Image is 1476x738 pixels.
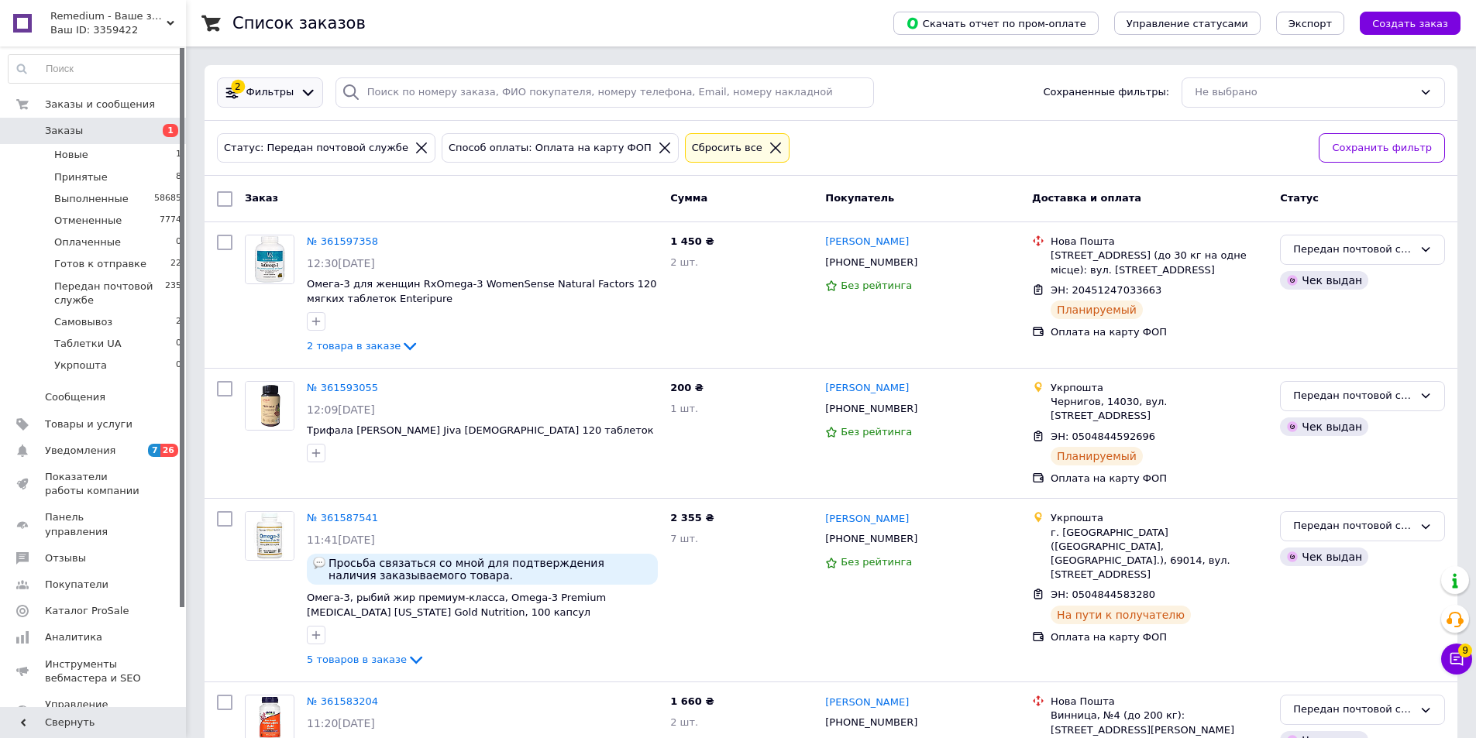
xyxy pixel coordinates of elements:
[176,148,181,162] span: 1
[670,695,714,707] span: 1 660 ₴
[1441,644,1472,674] button: Чат с покупателем9
[176,359,181,372] span: 0
[307,424,654,436] a: Трифала [PERSON_NAME] Jiva [DEMOGRAPHIC_DATA] 120 таблеток
[825,192,894,204] span: Покупатель
[1051,472,1268,486] div: Оплата на карту ФОП
[246,382,294,430] img: Фото товару
[148,444,160,457] span: 7
[9,55,182,83] input: Поиск
[670,235,714,247] span: 1 450 ₴
[54,280,165,307] span: Передан почтовой службе
[1276,12,1344,35] button: Экспорт
[822,399,920,419] div: [PHONE_NUMBER]
[45,578,108,592] span: Покупатели
[307,235,378,247] a: № 361597358
[45,630,102,644] span: Аналитика
[54,170,108,184] span: Принятые
[165,280,181,307] span: 235
[906,16,1086,30] span: Скачать отчет по пром-оплате
[231,80,245,94] div: 2
[1195,84,1413,101] div: Не выбрано
[313,557,325,569] img: :speech_balloon:
[1051,606,1191,624] div: На пути к получателю
[45,417,132,431] span: Товары и услуги
[1127,18,1248,29] span: Управление статусами
[1043,85,1169,100] span: Сохраненные фильтры:
[45,444,115,458] span: Уведомления
[1051,381,1268,395] div: Укрпошта
[1051,511,1268,525] div: Укрпошта
[841,280,912,291] span: Без рейтинга
[1280,417,1368,436] div: Чек выдан
[307,340,419,352] a: 2 товара в заказе
[45,657,143,685] span: Инструменты вебмастера и SEO
[1319,133,1445,163] button: Сохранить фильтр
[54,359,107,372] span: Укрпошта
[232,14,366,33] h1: Список заказов
[50,9,167,23] span: Remedium - Ваше здоровье и красота!
[1032,192,1141,204] span: Доставка и оплата
[245,511,294,561] a: Фото товару
[1332,140,1432,156] span: Сохранить фильтр
[1051,630,1268,644] div: Оплата на карту ФОП
[670,382,704,393] span: 200 ₴
[45,510,143,538] span: Панель управления
[841,426,912,438] span: Без рейтинга
[822,252,920,273] div: [PHONE_NUMBER]
[45,124,83,138] span: Заказы
[54,315,112,329] span: Самовывоз
[1293,242,1413,258] div: Передан почтовой службе
[1051,235,1268,249] div: Нова Пошта
[1293,518,1413,534] div: Передан почтовой службе
[54,257,146,271] span: Готов к отправке
[446,140,655,156] div: Способ оплаты: Оплата на карту ФОП
[176,235,181,249] span: 0
[54,235,121,249] span: Оплаченные
[54,192,129,206] span: Выполненные
[1051,300,1143,319] div: Планируемый
[307,695,378,707] a: № 361583204
[245,235,294,284] a: Фото товару
[1360,12,1461,35] button: Создать заказ
[670,256,698,268] span: 2 шт.
[45,470,143,498] span: Показатели работы компании
[176,170,181,184] span: 8
[160,214,181,228] span: 7774
[54,148,88,162] span: Новые
[1458,643,1472,657] span: 9
[1280,547,1368,566] div: Чек выдан
[1051,526,1268,582] div: г. [GEOGRAPHIC_DATA] ([GEOGRAPHIC_DATA], [GEOGRAPHIC_DATA].), 69014, вул. [STREET_ADDRESS]
[246,512,294,560] img: Фото товару
[670,512,714,523] span: 2 355 ₴
[54,337,122,351] span: Таблетки UA
[307,382,378,393] a: № 361593055
[825,695,909,710] a: [PERSON_NAME]
[245,381,294,431] a: Фото товару
[825,381,909,396] a: [PERSON_NAME]
[221,140,411,156] div: Статус: Передан почтовой службе
[54,214,122,228] span: Отмененные
[246,85,294,100] span: Фильтры
[307,534,375,546] span: 11:41[DATE]
[307,654,407,665] span: 5 товаров в заказе
[1288,18,1332,29] span: Экспорт
[245,192,278,204] span: Заказ
[1051,325,1268,339] div: Оплата на карту ФОП
[307,717,375,729] span: 11:20[DATE]
[1280,271,1368,290] div: Чек выдан
[45,698,143,726] span: Управление сайтом
[841,556,912,568] span: Без рейтинга
[670,533,698,544] span: 7 шт.
[1293,702,1413,718] div: Передан почтовой службе
[1051,395,1268,423] div: Чернигов, 14030, вул. [STREET_ADDRESS]
[1051,695,1268,709] div: Нова Пошта
[1344,17,1461,29] a: Создать заказ
[1051,431,1155,442] span: ЭН: 0504844592696
[176,315,181,329] span: 2
[307,592,606,618] a: Омега-3, рыбий жир премиум-класса, Omega-3 Premium [MEDICAL_DATA] [US_STATE] Gold Nutrition, 100 ...
[45,551,86,565] span: Отзывы
[307,278,657,304] a: Омега-3 для женщин RxOmega-3 WomenSense Natural Factors 120 мягких таблеток Enteripure
[670,716,698,728] span: 2 шт.
[1114,12,1261,35] button: Управление статусами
